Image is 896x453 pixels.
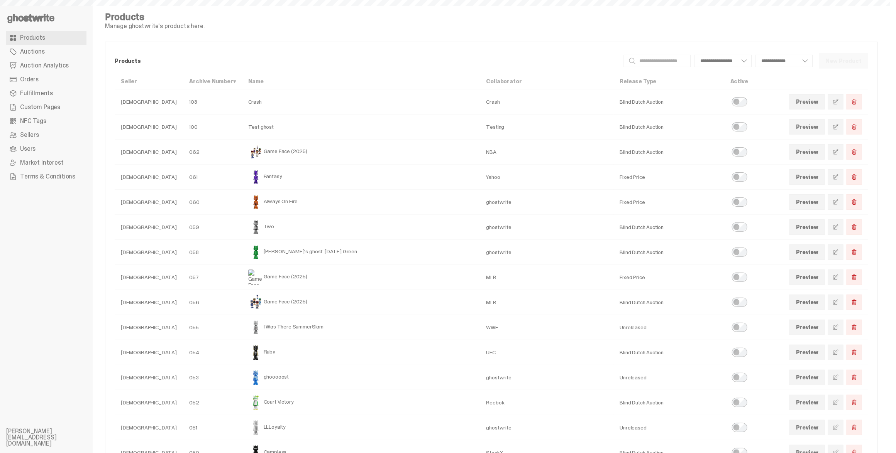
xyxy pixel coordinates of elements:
[242,340,480,365] td: Ruby
[115,58,618,64] p: Products
[847,194,862,210] button: Delete Product
[242,140,480,165] td: Game Face (2025)
[183,89,242,115] td: 103
[480,240,614,265] td: ghostwrite
[242,190,480,215] td: Always On Fire
[242,240,480,265] td: [PERSON_NAME]'s ghost: [DATE] Green
[480,290,614,315] td: MLB
[847,144,862,160] button: Delete Product
[789,144,825,160] a: Preview
[242,365,480,390] td: ghooooost
[242,390,480,415] td: Court Victory
[242,89,480,115] td: Crash
[789,219,825,235] a: Preview
[248,194,264,210] img: Always On Fire
[242,215,480,240] td: Two
[6,142,86,156] a: Users
[6,156,86,170] a: Market Interest
[20,173,75,180] span: Terms & Conditions
[105,12,205,22] h4: Products
[248,345,264,360] img: Ruby
[115,415,183,440] td: [DEMOGRAPHIC_DATA]
[614,140,724,165] td: Blind Dutch Auction
[6,428,99,447] li: [PERSON_NAME][EMAIL_ADDRESS][DOMAIN_NAME]
[789,420,825,435] a: Preview
[480,190,614,215] td: ghostwrite
[847,219,862,235] button: Delete Product
[789,194,825,210] a: Preview
[248,320,264,335] img: I Was There SummerSlam
[183,415,242,440] td: 051
[248,219,264,235] img: Two
[847,94,862,109] button: Delete Product
[242,290,480,315] td: Game Face (2025)
[614,165,724,190] td: Fixed Price
[614,315,724,340] td: Unreleased
[115,290,183,315] td: [DEMOGRAPHIC_DATA]
[233,78,236,85] span: ▾
[248,269,264,285] img: Game Face (2025)
[614,74,724,89] th: Release Type
[480,315,614,340] td: WWE
[614,115,724,140] td: Blind Dutch Auction
[20,104,60,110] span: Custom Pages
[20,35,45,41] span: Products
[614,340,724,365] td: Blind Dutch Auction
[480,265,614,290] td: MLB
[614,365,724,390] td: Unreleased
[115,89,183,115] td: [DEMOGRAPHIC_DATA]
[183,290,242,315] td: 056
[789,269,825,285] a: Preview
[847,345,862,360] button: Delete Product
[20,118,46,124] span: NFC Tags
[248,395,264,410] img: Court Victory
[242,415,480,440] td: LLLoyalty
[614,215,724,240] td: Blind Dutch Auction
[614,190,724,215] td: Fixed Price
[115,365,183,390] td: [DEMOGRAPHIC_DATA]
[847,119,862,135] button: Delete Product
[248,370,264,385] img: ghooooost
[115,74,183,89] th: Seller
[614,390,724,415] td: Blind Dutch Auction
[847,395,862,410] button: Delete Product
[183,390,242,415] td: 052
[115,240,183,265] td: [DEMOGRAPHIC_DATA]
[242,115,480,140] td: Test ghost
[480,165,614,190] td: Yahoo
[115,165,183,190] td: [DEMOGRAPHIC_DATA]
[242,265,480,290] td: Game Face (2025)
[115,190,183,215] td: [DEMOGRAPHIC_DATA]
[789,119,825,135] a: Preview
[248,169,264,185] img: Fantasy
[730,78,748,85] a: Active
[6,170,86,184] a: Terms & Conditions
[20,132,39,138] span: Sellers
[189,78,236,85] a: Archive Number▾
[847,169,862,185] button: Delete Product
[6,45,86,59] a: Auctions
[789,295,825,310] a: Preview
[115,115,183,140] td: [DEMOGRAPHIC_DATA]
[183,340,242,365] td: 054
[847,320,862,335] button: Delete Product
[183,365,242,390] td: 053
[480,390,614,415] td: Reebok
[105,23,205,29] p: Manage ghostwrite's products here.
[480,365,614,390] td: ghostwrite
[480,215,614,240] td: ghostwrite
[20,160,64,166] span: Market Interest
[183,315,242,340] td: 055
[480,140,614,165] td: NBA
[6,114,86,128] a: NFC Tags
[6,72,86,86] a: Orders
[115,140,183,165] td: [DEMOGRAPHIC_DATA]
[20,62,69,69] span: Auction Analytics
[115,215,183,240] td: [DEMOGRAPHIC_DATA]
[242,74,480,89] th: Name
[115,390,183,415] td: [DEMOGRAPHIC_DATA]
[789,244,825,260] a: Preview
[183,215,242,240] td: 059
[789,94,825,109] a: Preview
[20,76,39,83] span: Orders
